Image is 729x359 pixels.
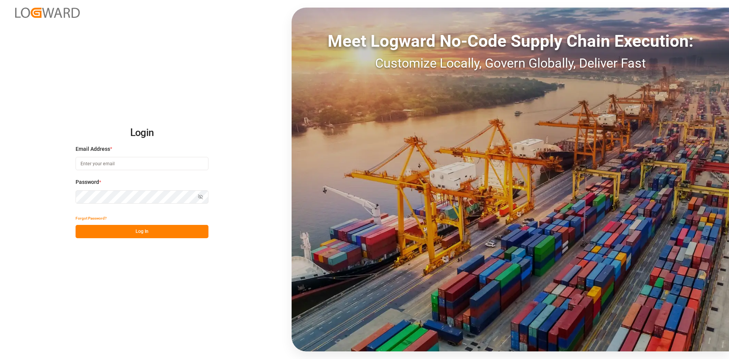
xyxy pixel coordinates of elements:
[76,225,208,238] button: Log In
[292,54,729,73] div: Customize Locally, Govern Globally, Deliver Fast
[15,8,80,18] img: Logward_new_orange.png
[76,157,208,170] input: Enter your email
[76,145,110,153] span: Email Address
[292,28,729,54] div: Meet Logward No-Code Supply Chain Execution:
[76,121,208,145] h2: Login
[76,178,99,186] span: Password
[76,212,107,225] button: Forgot Password?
